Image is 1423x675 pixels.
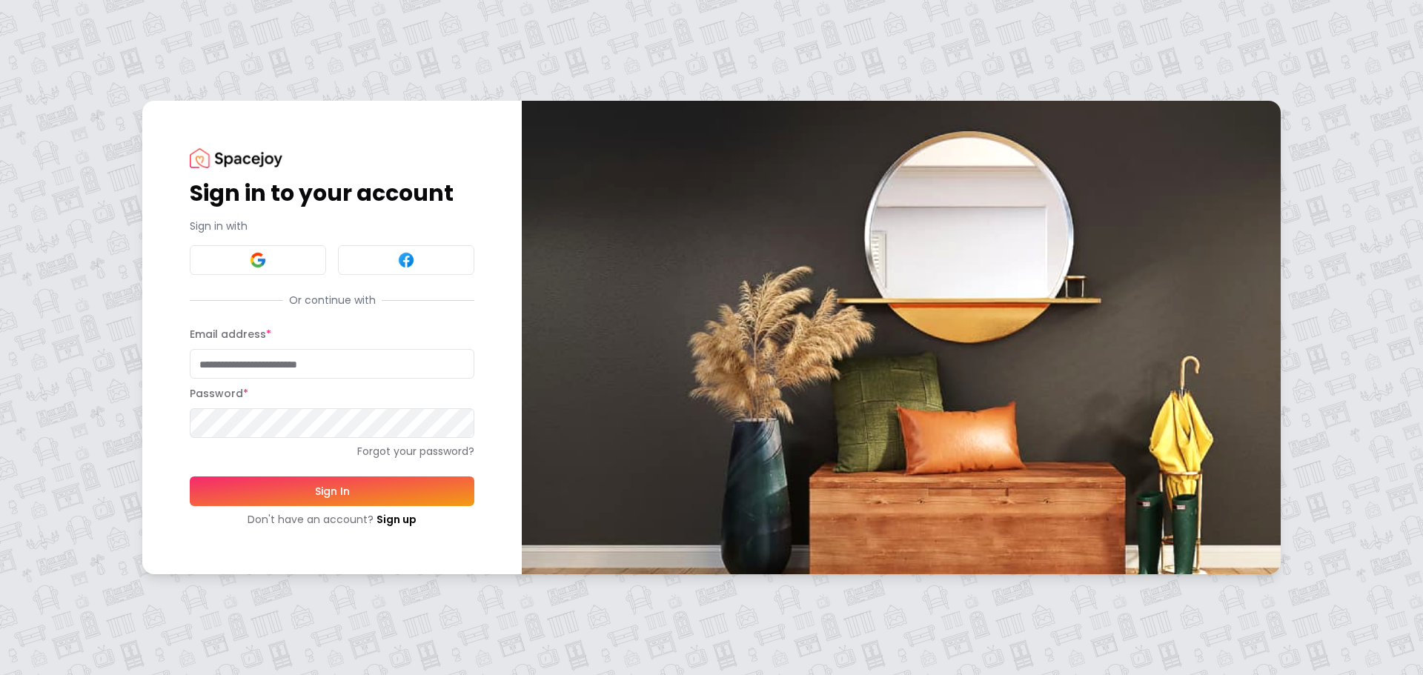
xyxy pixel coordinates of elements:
[190,444,474,459] a: Forgot your password?
[190,219,474,233] p: Sign in with
[190,180,474,207] h1: Sign in to your account
[249,251,267,269] img: Google signin
[190,512,474,527] div: Don't have an account?
[397,251,415,269] img: Facebook signin
[190,386,248,401] label: Password
[522,101,1281,574] img: banner
[190,148,282,168] img: Spacejoy Logo
[190,327,271,342] label: Email address
[283,293,382,307] span: Or continue with
[377,512,417,527] a: Sign up
[190,476,474,506] button: Sign In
